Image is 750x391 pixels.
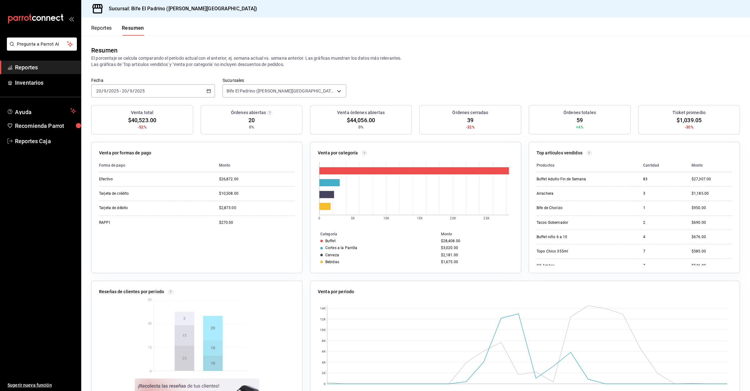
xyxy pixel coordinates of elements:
div: Tacos Gobernador [537,220,599,225]
input: -- [122,88,127,93]
button: open_drawer_menu [69,16,74,21]
div: $585.00 [692,249,732,254]
div: Bife de Chorizo [537,205,599,211]
span: $1,039.05 [677,116,702,124]
text: 12K [320,318,326,321]
h3: Venta total [131,109,153,116]
text: 8K [322,339,326,343]
th: Cantidad [638,159,687,172]
text: 10K [320,328,326,332]
text: 25K [484,217,490,220]
div: Arrachera [537,191,599,196]
span: 0% [249,124,254,130]
div: $28,408.00 [441,239,511,243]
span: 39 [467,116,473,124]
span: 0% [358,124,363,130]
p: Reseñas de clientes por periodo [99,288,164,295]
p: Venta por categoría [318,150,358,156]
div: Bebidas [325,260,339,264]
text: 5K [351,217,355,220]
div: Efectivo [99,177,162,182]
p: Top artículos vendidos [537,150,582,156]
a: Pregunta a Parrot AI [4,45,77,52]
span: $44,056.00 [347,116,375,124]
button: Reportes [91,25,112,36]
div: $546.00 [692,263,732,268]
th: Monto [438,231,521,238]
p: Venta por periodo [318,288,354,295]
span: / [102,88,103,93]
text: 15K [417,217,423,220]
div: $2,181.00 [441,253,511,257]
div: Resumen [91,46,117,55]
span: Ayuda [15,107,68,115]
text: 2K [322,371,326,375]
div: 7 [643,263,682,268]
div: Tarjeta de débito [99,205,162,211]
th: Monto [687,159,732,172]
span: +4% [576,124,583,130]
button: Resumen [122,25,144,36]
div: XX Ambar [537,263,599,268]
span: / [107,88,108,93]
input: ---- [134,88,145,93]
span: / [132,88,134,93]
div: Topo Chico 355ml [537,249,599,254]
span: -32% [466,124,475,130]
text: 10K [383,217,389,220]
div: Buffet niño 6 a 10 [537,234,599,240]
span: / [127,88,129,93]
span: $40,523.00 [128,116,156,124]
div: $1,675.00 [441,260,511,264]
div: 3 [643,191,682,196]
p: Venta por formas de pago [99,150,151,156]
div: 1 [643,205,682,211]
th: Categoría [310,231,438,238]
h3: Sucursal: Bife El Padrino ([PERSON_NAME][GEOGRAPHIC_DATA]) [104,5,257,13]
span: -30% [685,124,693,130]
span: Sugerir nueva función [7,382,76,388]
div: 7 [643,249,682,254]
span: Inventarios [15,78,76,87]
text: 0 [324,382,326,386]
h3: Órdenes abiertas [231,109,266,116]
label: Fecha [91,78,215,83]
div: $3,020.00 [441,246,511,250]
div: $676.00 [692,234,732,240]
div: Cerveza [325,253,339,257]
th: Productos [537,159,638,172]
input: -- [129,88,132,93]
div: $27,307.00 [692,177,732,182]
span: Pregunta a Parrot AI [17,41,67,48]
div: RAPPI [99,220,162,225]
text: 20K [450,217,456,220]
h3: Ticket promedio [672,109,706,116]
div: $2,873.00 [219,205,295,211]
span: 59 [577,116,583,124]
text: 0 [318,217,320,220]
th: Forma de pago [99,159,214,172]
span: Reportes Caja [15,137,76,145]
text: 4K [322,361,326,364]
h3: Órdenes cerradas [452,109,488,116]
div: $10,508.00 [219,191,295,196]
div: Cortes a la Parrilla [325,246,357,250]
text: 14K [320,307,326,310]
th: Monto [214,159,295,172]
text: 6K [322,350,326,353]
input: ---- [108,88,119,93]
div: 4 [643,234,682,240]
span: Recomienda Parrot [15,122,76,130]
div: Buffet [325,239,336,243]
h3: Órdenes totales [563,109,596,116]
div: 83 [643,177,682,182]
div: $690.00 [692,220,732,225]
label: Sucursales [222,78,346,83]
div: $26,872.00 [219,177,295,182]
div: 2 [643,220,682,225]
h3: Venta órdenes abiertas [337,109,385,116]
span: - [120,88,121,93]
span: -52% [138,124,147,130]
div: $270.00 [219,220,295,225]
div: Tarjeta de crédito [99,191,162,196]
